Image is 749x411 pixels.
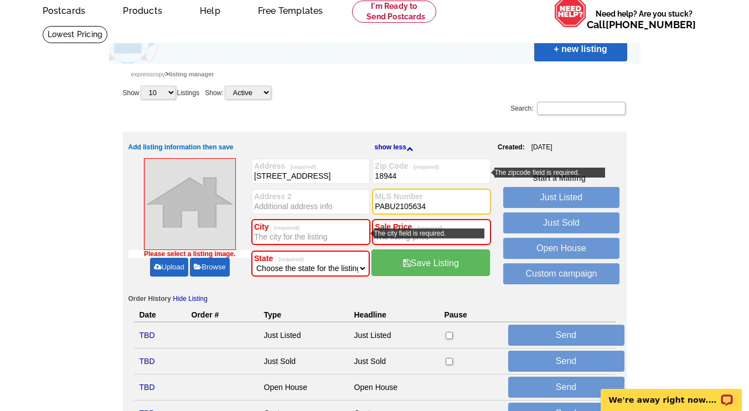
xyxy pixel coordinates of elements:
span: Call [587,19,696,30]
th: Headline [349,308,439,322]
label: Address [254,162,368,170]
select: ShowListings [141,86,176,100]
label: City [254,222,368,231]
div: > [109,64,640,85]
a: Expresscopy [131,71,166,77]
button: Send [508,325,624,346]
img: listing-placeholder.gif [144,158,236,250]
td: Just Sold [349,348,439,374]
label: Sale Price [375,222,488,231]
a: [PHONE_NUMBER] [606,19,696,30]
input: Search: [537,102,626,115]
th: Date [134,308,186,322]
input: Additional address info [254,201,368,212]
p: Show: [205,85,272,101]
h3: Start a Mailing [533,173,586,183]
input: Address of the Listing [254,170,368,181]
input: Unique listing MLS number [375,201,488,212]
td: Just Sold [259,348,349,374]
th: Order # [186,308,259,322]
label: Address 2 [254,192,368,201]
td: Just Listed [259,322,349,348]
div: Please select a listing image. [128,250,252,258]
li: The zipcode field is required. [494,168,605,178]
a: Hide Listing [173,295,208,303]
td: Open House [259,374,349,400]
a: show less [375,136,498,158]
td: Just Listed [349,322,439,348]
a: Save Listing [371,249,490,276]
span: (required) [412,225,443,231]
a: Upload [150,258,188,277]
span: (required) [408,164,439,170]
button: Send [508,377,624,398]
td: Open House [349,374,439,400]
a: TBD [140,331,155,340]
label: State [254,254,367,263]
label: MLS Number [375,192,488,201]
span: Listing Manager [169,71,214,77]
span: Order History [128,295,171,303]
label: Show Listings [123,85,200,101]
a: TBD [140,357,155,366]
a: + new listing [534,37,627,61]
li: The city field is required. [374,228,484,238]
span: [DATE] [525,143,552,151]
span: (required) [273,256,304,262]
label: Zip Code [375,162,488,170]
span: Need help? Are you stuck? [587,8,701,30]
button: Send [508,351,624,372]
span: (required) [285,164,316,170]
span: (required) [268,225,299,231]
span: Add listing information then save [128,143,234,151]
input: Listing five-digit zip code [375,170,488,181]
strong: Created: [498,143,525,151]
th: Type [259,308,349,322]
label: Search: [510,101,626,116]
th: Pause [439,308,503,322]
input: The city for the listing [254,231,368,242]
iframe: LiveChat chat widget [593,376,749,411]
a: TBD [140,383,155,392]
a: Browse [190,258,229,277]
